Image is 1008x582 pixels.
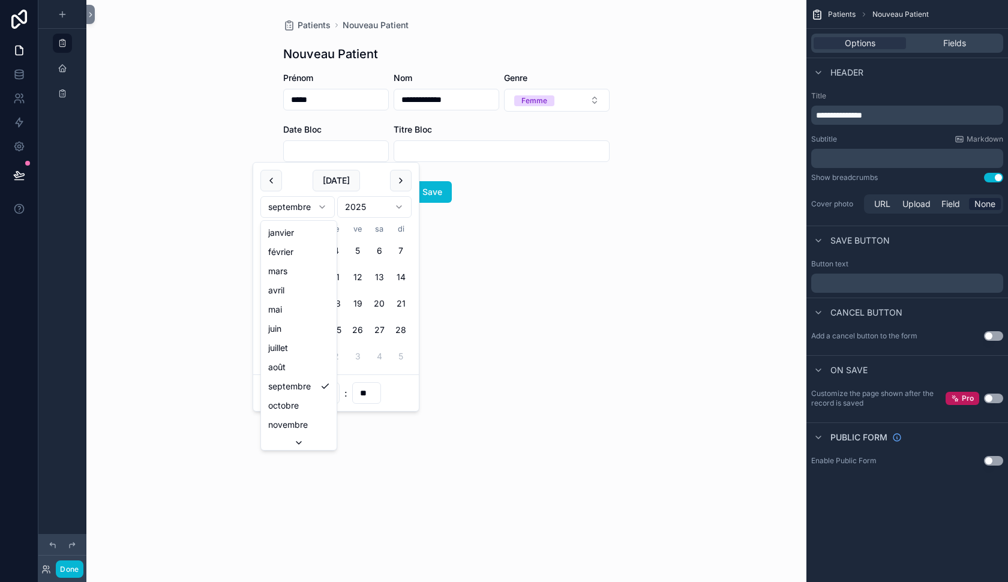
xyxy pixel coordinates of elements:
span: juillet [268,342,288,354]
span: mars [268,265,287,277]
span: octobre [268,400,299,412]
span: janvier [268,227,294,239]
span: novembre [268,419,308,431]
span: février [268,246,293,258]
span: juin [268,323,281,335]
span: septembre [268,380,311,392]
span: août [268,361,286,373]
span: mai [268,304,282,316]
span: avril [268,284,284,296]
